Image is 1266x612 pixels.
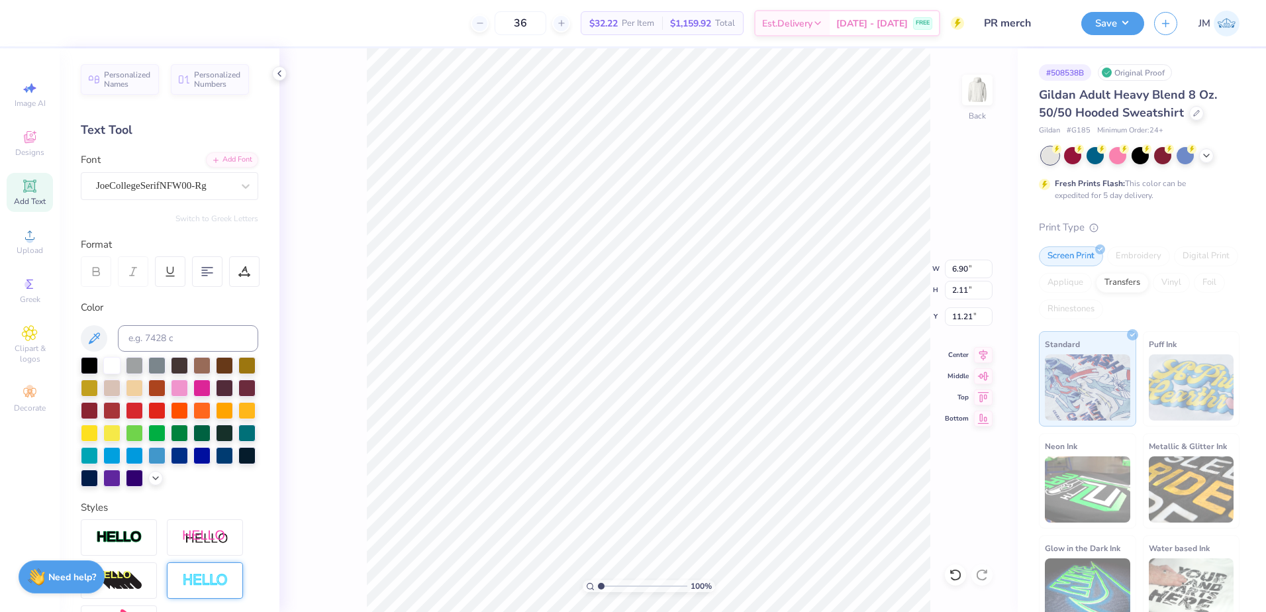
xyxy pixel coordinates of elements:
img: Shadow [182,529,228,546]
div: Applique [1039,273,1092,293]
span: Decorate [14,403,46,413]
span: Water based Ink [1149,541,1210,555]
input: Untitled Design [974,10,1071,36]
div: Print Type [1039,220,1240,235]
img: Stroke [96,530,142,545]
span: Est. Delivery [762,17,812,30]
span: Personalized Names [104,70,151,89]
input: – – [495,11,546,35]
span: Designs [15,147,44,158]
label: Font [81,152,101,168]
span: FREE [916,19,930,28]
span: Minimum Order: 24 + [1097,125,1163,136]
img: Joshua Malaki [1214,11,1240,36]
div: Rhinestones [1039,299,1103,319]
div: Back [969,110,986,122]
button: Switch to Greek Letters [175,213,258,224]
div: Vinyl [1153,273,1190,293]
span: Per Item [622,17,654,30]
span: Add Text [14,196,46,207]
img: Puff Ink [1149,354,1234,421]
div: Color [81,300,258,315]
div: Digital Print [1174,246,1238,266]
span: Total [715,17,735,30]
button: Save [1081,12,1144,35]
span: $1,159.92 [670,17,711,30]
span: Standard [1045,337,1080,351]
a: JM [1198,11,1240,36]
span: Metallic & Glitter Ink [1149,439,1227,453]
span: Middle [945,372,969,381]
span: $32.22 [589,17,618,30]
span: JM [1198,16,1210,31]
span: Personalized Numbers [194,70,241,89]
img: Back [964,77,991,103]
strong: Fresh Prints Flash: [1055,178,1125,189]
div: Foil [1194,273,1225,293]
span: Puff Ink [1149,337,1177,351]
img: 3d Illusion [96,570,142,591]
div: Transfers [1096,273,1149,293]
div: Screen Print [1039,246,1103,266]
span: Gildan [1039,125,1060,136]
span: Gildan Adult Heavy Blend 8 Oz. 50/50 Hooded Sweatshirt [1039,87,1217,121]
img: Negative Space [182,573,228,588]
div: Embroidery [1107,246,1170,266]
strong: Need help? [48,571,96,584]
span: Neon Ink [1045,439,1077,453]
img: Neon Ink [1045,456,1130,523]
span: Clipart & logos [7,343,53,364]
span: Greek [20,294,40,305]
span: Glow in the Dark Ink [1045,541,1120,555]
img: Metallic & Glitter Ink [1149,456,1234,523]
div: Add Font [206,152,258,168]
div: This color can be expedited for 5 day delivery. [1055,178,1218,201]
span: [DATE] - [DATE] [836,17,908,30]
div: Original Proof [1098,64,1172,81]
div: Format [81,237,260,252]
div: Text Tool [81,121,258,139]
span: Center [945,350,969,360]
span: Image AI [15,98,46,109]
span: # G185 [1067,125,1091,136]
span: Bottom [945,414,969,423]
span: 100 % [691,580,712,592]
input: e.g. 7428 c [118,325,258,352]
div: Styles [81,500,258,515]
span: Upload [17,245,43,256]
span: Top [945,393,969,402]
div: # 508538B [1039,64,1091,81]
img: Standard [1045,354,1130,421]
